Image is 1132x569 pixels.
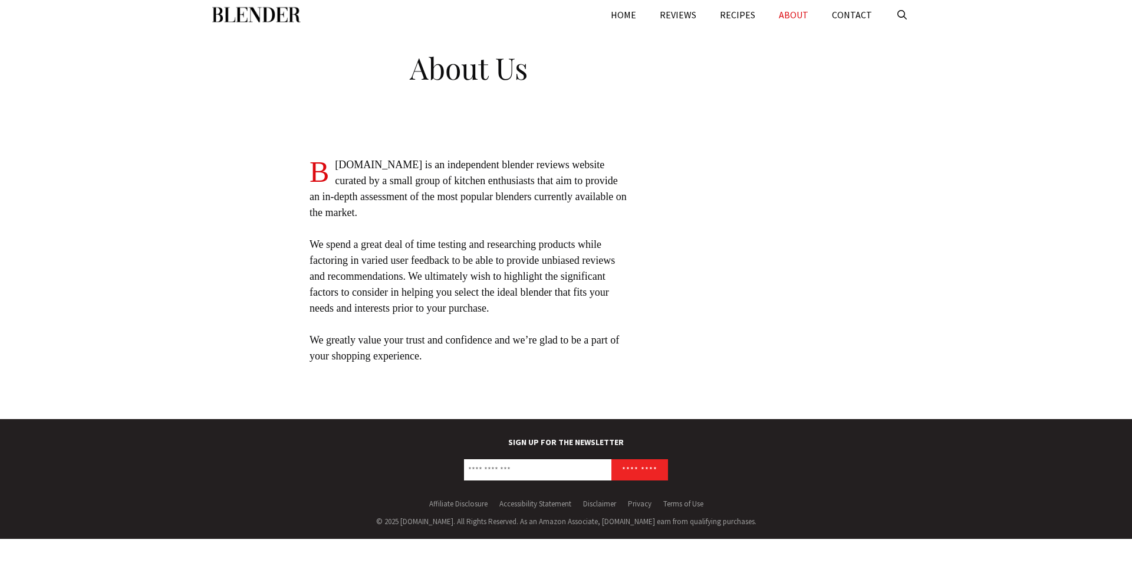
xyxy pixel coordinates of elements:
[499,499,571,509] a: Accessibility Statement
[310,157,329,187] span: B
[310,332,628,364] p: We greatly value your trust and confidence and we’re glad to be a part of your shopping experience.
[212,437,920,453] label: SIGN UP FOR THE NEWSLETTER
[743,47,902,401] iframe: Advertisement
[310,157,628,221] p: [DOMAIN_NAME] is an independent blender reviews website curated by a small group of kitchen enthu...
[212,516,920,528] div: © 2025 [DOMAIN_NAME]. All Rights Reserved. As an Amazon Associate, [DOMAIN_NAME] earn from qualif...
[429,499,488,509] a: Affiliate Disclosure
[310,237,628,316] p: We spend a great deal of time testing and researching products while factoring in varied user fee...
[583,499,616,509] a: Disclaimer
[628,499,651,509] a: Privacy
[221,41,716,89] h1: About Us
[663,499,703,509] a: Terms of Use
